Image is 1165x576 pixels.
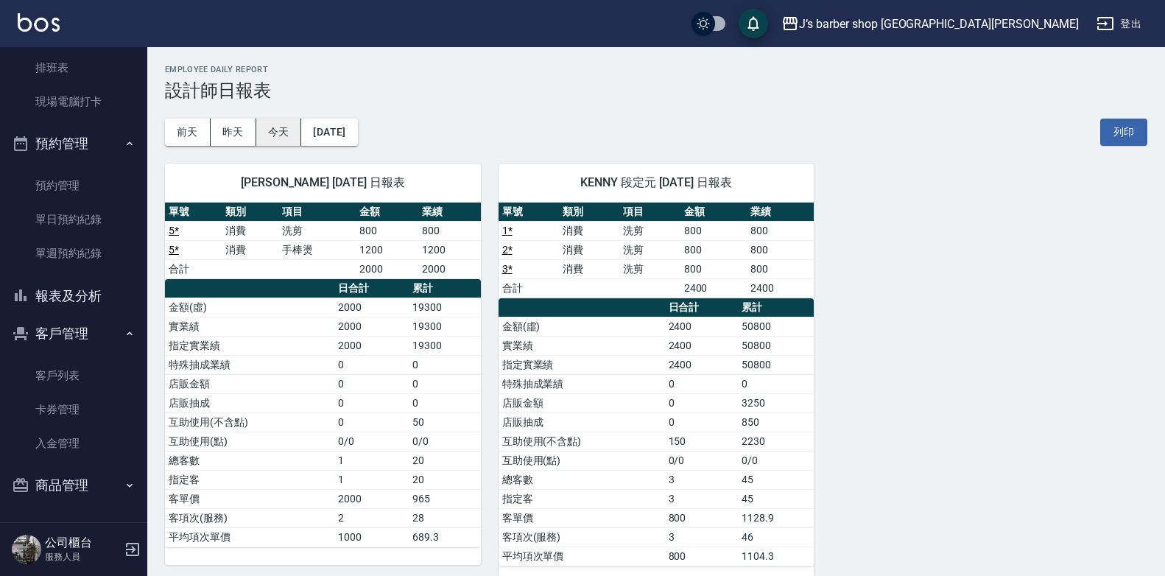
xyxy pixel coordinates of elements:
[499,278,559,298] td: 合計
[165,336,334,355] td: 指定實業績
[334,527,409,547] td: 1000
[165,412,334,432] td: 互助使用(不含點)
[559,203,619,222] th: 類別
[45,550,120,563] p: 服務人員
[418,203,481,222] th: 業績
[334,489,409,508] td: 2000
[409,508,480,527] td: 28
[6,466,141,505] button: 商品管理
[665,508,739,527] td: 800
[680,221,747,240] td: 800
[559,259,619,278] td: 消費
[409,279,480,298] th: 累計
[409,355,480,374] td: 0
[499,203,559,222] th: 單號
[665,298,739,317] th: 日合計
[6,124,141,163] button: 預約管理
[499,336,665,355] td: 實業績
[499,412,665,432] td: 店販抽成
[738,412,814,432] td: 850
[747,259,814,278] td: 800
[334,432,409,451] td: 0/0
[499,355,665,374] td: 指定實業績
[334,336,409,355] td: 2000
[739,9,768,38] button: save
[334,451,409,470] td: 1
[665,317,739,336] td: 2400
[409,393,480,412] td: 0
[6,169,141,203] a: 預約管理
[738,451,814,470] td: 0/0
[499,527,665,547] td: 客項次(服務)
[334,470,409,489] td: 1
[165,355,334,374] td: 特殊抽成業績
[356,240,418,259] td: 1200
[334,279,409,298] th: 日合計
[747,221,814,240] td: 800
[409,489,480,508] td: 965
[619,240,680,259] td: 洗剪
[165,65,1147,74] h2: Employee Daily Report
[6,236,141,270] a: 單週預約紀錄
[6,426,141,460] a: 入金管理
[799,15,1079,33] div: J’s barber shop [GEOGRAPHIC_DATA][PERSON_NAME]
[165,470,334,489] td: 指定客
[6,85,141,119] a: 現場電腦打卡
[559,240,619,259] td: 消費
[499,432,665,451] td: 互助使用(不含點)
[334,298,409,317] td: 2000
[6,315,141,353] button: 客戶管理
[409,412,480,432] td: 50
[680,203,747,222] th: 金額
[680,259,747,278] td: 800
[6,359,141,393] a: 客戶列表
[499,489,665,508] td: 指定客
[747,240,814,259] td: 800
[409,470,480,489] td: 20
[738,336,814,355] td: 50800
[165,393,334,412] td: 店販抽成
[278,203,356,222] th: 項目
[665,393,739,412] td: 0
[499,374,665,393] td: 特殊抽成業績
[775,9,1085,39] button: J’s barber shop [GEOGRAPHIC_DATA][PERSON_NAME]
[165,279,481,547] table: a dense table
[738,489,814,508] td: 45
[6,51,141,85] a: 排班表
[418,240,481,259] td: 1200
[409,298,480,317] td: 19300
[211,119,256,146] button: 昨天
[665,412,739,432] td: 0
[680,240,747,259] td: 800
[680,278,747,298] td: 2400
[738,470,814,489] td: 45
[738,393,814,412] td: 3250
[165,203,222,222] th: 單號
[738,355,814,374] td: 50800
[409,317,480,336] td: 19300
[165,259,222,278] td: 合計
[6,203,141,236] a: 單日預約紀錄
[278,221,356,240] td: 洗剪
[165,80,1147,101] h3: 設計師日報表
[665,489,739,508] td: 3
[222,240,278,259] td: 消費
[334,393,409,412] td: 0
[165,374,334,393] td: 店販金額
[665,355,739,374] td: 2400
[665,547,739,566] td: 800
[619,259,680,278] td: 洗剪
[409,374,480,393] td: 0
[499,203,814,298] table: a dense table
[334,374,409,393] td: 0
[278,240,356,259] td: 手棒燙
[1091,10,1147,38] button: 登出
[165,432,334,451] td: 互助使用(點)
[356,203,418,222] th: 金額
[418,259,481,278] td: 2000
[334,412,409,432] td: 0
[222,203,278,222] th: 類別
[409,432,480,451] td: 0/0
[559,221,619,240] td: 消費
[409,527,480,547] td: 689.3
